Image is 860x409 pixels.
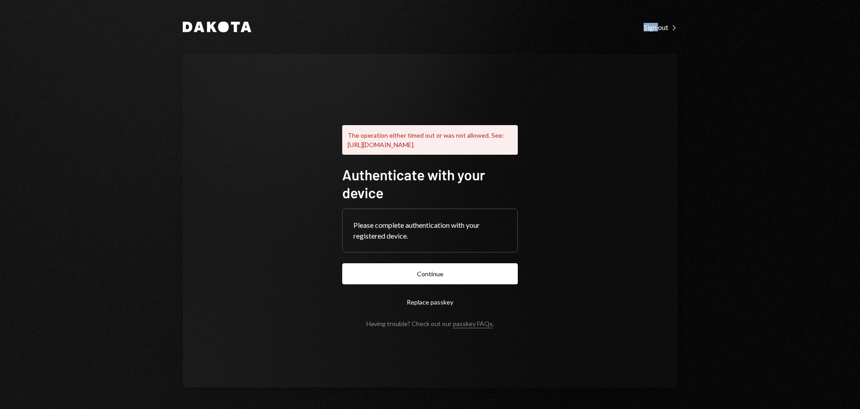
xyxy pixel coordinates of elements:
[342,292,518,313] button: Replace passkey
[342,165,518,201] h1: Authenticate with your device
[342,125,518,155] div: The operation either timed out or was not allowed. See: [URL][DOMAIN_NAME].
[453,320,493,328] a: passkey FAQs
[342,263,518,284] button: Continue
[353,220,507,241] div: Please complete authentication with your registered device.
[644,22,677,32] a: Sign out
[366,320,494,327] div: Having trouble? Check out our .
[644,23,677,32] div: Sign out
